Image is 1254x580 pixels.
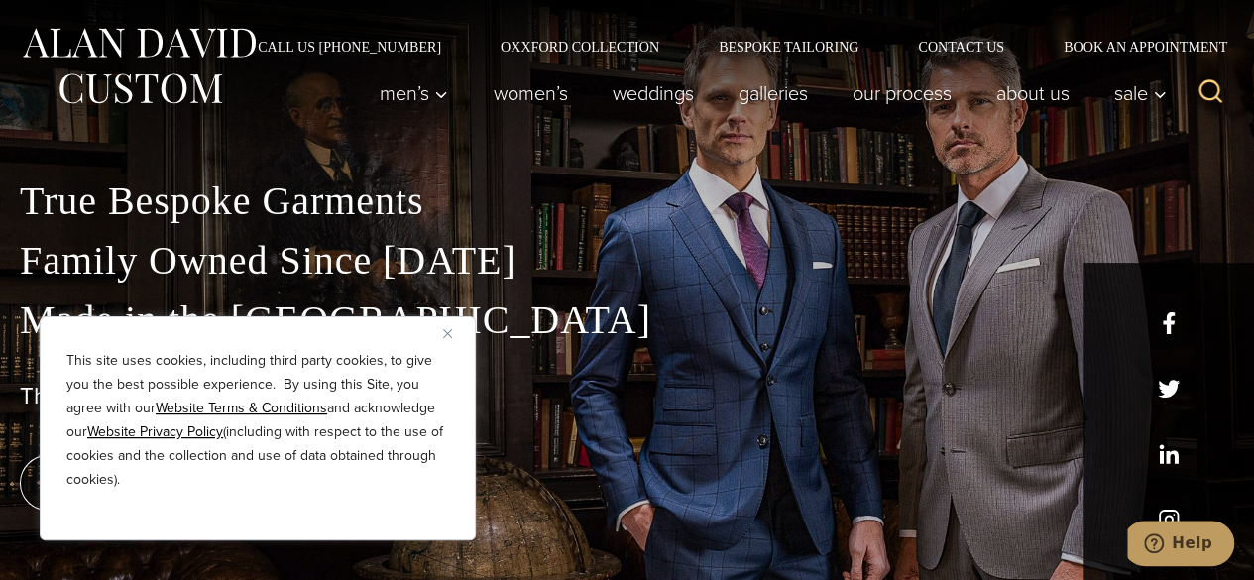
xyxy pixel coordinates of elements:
[716,73,830,113] a: Galleries
[1091,73,1178,113] button: Sale sub menu toggle
[20,455,297,511] a: book an appointment
[228,40,1234,54] nav: Secondary Navigation
[20,22,258,110] img: Alan David Custom
[973,73,1091,113] a: About Us
[888,40,1034,54] a: Contact Us
[156,398,327,418] a: Website Terms & Conditions
[1187,69,1234,117] button: View Search Form
[20,172,1234,350] p: True Bespoke Garments Family Owned Since [DATE] Made in the [GEOGRAPHIC_DATA]
[471,73,590,113] a: Women’s
[590,73,716,113] a: weddings
[443,321,467,345] button: Close
[66,349,449,492] p: This site uses cookies, including third party cookies, to give you the best possible experience. ...
[228,40,471,54] a: Call Us [PHONE_NUMBER]
[87,421,223,442] a: Website Privacy Policy
[357,73,1178,113] nav: Primary Navigation
[830,73,973,113] a: Our Process
[20,382,1234,410] h1: The Best Custom Suits NYC Has to Offer
[1034,40,1234,54] a: Book an Appointment
[471,40,689,54] a: Oxxford Collection
[689,40,888,54] a: Bespoke Tailoring
[1127,521,1234,570] iframe: Opens a widget where you can chat to one of our agents
[443,329,452,338] img: Close
[357,73,471,113] button: Child menu of Men’s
